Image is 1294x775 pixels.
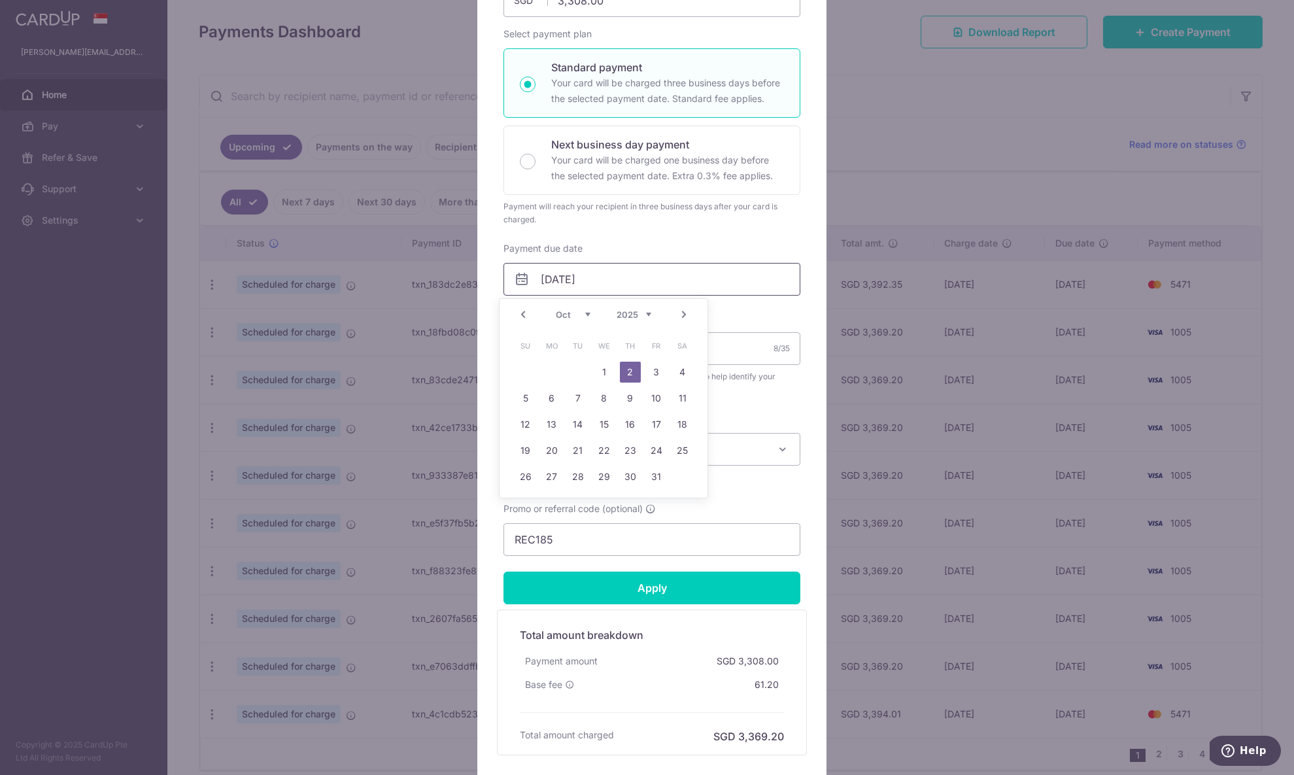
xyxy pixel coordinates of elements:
a: 6 [541,388,562,409]
label: Select payment plan [503,27,592,41]
a: 31 [646,466,667,487]
a: 25 [672,440,693,461]
span: Saturday [672,336,693,356]
a: 22 [594,440,615,461]
a: 13 [541,414,562,435]
a: 26 [515,466,536,487]
span: Wednesday [594,336,615,356]
a: 19 [515,440,536,461]
p: Your card will be charged three business days before the selected payment date. Standard fee appl... [551,75,784,107]
span: Sunday [515,336,536,356]
span: Promo or referral code (optional) [503,502,643,515]
a: 9 [620,388,641,409]
div: 8/35 [774,342,790,355]
a: 11 [672,388,693,409]
a: 24 [646,440,667,461]
input: Apply [503,572,800,604]
a: 23 [620,440,641,461]
h5: Total amount breakdown [520,627,784,643]
a: 16 [620,414,641,435]
div: 61.20 [749,673,784,697]
a: 3 [646,362,667,383]
a: 2 [620,362,641,383]
input: DD / MM / YYYY [503,263,800,296]
a: 20 [541,440,562,461]
div: SGD 3,308.00 [711,649,784,673]
span: Base fee [525,678,562,691]
a: 30 [620,466,641,487]
a: 10 [646,388,667,409]
a: 8 [594,388,615,409]
span: Monday [541,336,562,356]
h6: SGD 3,369.20 [713,729,784,744]
iframe: Opens a widget where you can find more information [1210,736,1281,768]
div: Payment amount [520,649,603,673]
a: 14 [568,414,588,435]
h6: Total amount charged [520,729,614,742]
a: 1 [594,362,615,383]
p: Your card will be charged one business day before the selected payment date. Extra 0.3% fee applies. [551,152,784,184]
span: Friday [646,336,667,356]
a: 15 [594,414,615,435]
a: 12 [515,414,536,435]
span: Tuesday [568,336,588,356]
p: Next business day payment [551,137,784,152]
label: Payment due date [503,242,583,255]
a: 18 [672,414,693,435]
span: Thursday [620,336,641,356]
a: Prev [515,307,531,322]
a: 27 [541,466,562,487]
a: Next [676,307,692,322]
a: 5 [515,388,536,409]
a: 17 [646,414,667,435]
div: Payment will reach your recipient in three business days after your card is charged. [503,200,800,226]
p: Standard payment [551,60,784,75]
a: 29 [594,466,615,487]
a: 21 [568,440,588,461]
a: 7 [568,388,588,409]
a: 4 [672,362,693,383]
a: 28 [568,466,588,487]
